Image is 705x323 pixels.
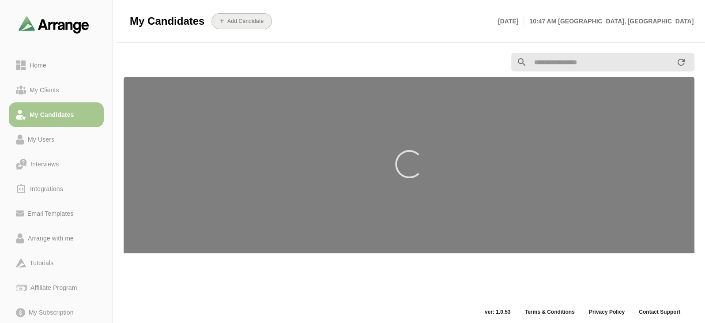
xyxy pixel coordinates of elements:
[9,226,104,251] a: Arrange with me
[498,16,524,26] p: [DATE]
[24,233,77,244] div: Arrange with me
[227,18,264,24] b: Add Candidate
[582,308,632,315] a: Privacy Policy
[9,201,104,226] a: Email Templates
[24,134,58,145] div: My Users
[211,13,272,29] button: Add Candidate
[632,308,687,315] a: Contact Support
[19,16,89,33] img: arrangeai-name-small-logo.4d2b8aee.svg
[27,282,80,293] div: Affiliate Program
[676,57,686,68] i: appended action
[9,251,104,275] a: Tutorials
[27,159,62,169] div: Interviews
[517,308,581,315] a: Terms & Conditions
[9,102,104,127] a: My Candidates
[9,275,104,300] a: Affiliate Program
[478,308,518,315] span: ver: 1.0.53
[24,208,77,219] div: Email Templates
[26,184,67,194] div: Integrations
[26,85,63,95] div: My Clients
[9,177,104,201] a: Integrations
[26,60,50,71] div: Home
[524,16,694,26] p: 10:47 AM [GEOGRAPHIC_DATA], [GEOGRAPHIC_DATA]
[25,307,77,318] div: My Subscription
[9,127,104,152] a: My Users
[26,258,57,268] div: Tutorials
[9,53,104,78] a: Home
[26,109,78,120] div: My Candidates
[9,152,104,177] a: Interviews
[130,15,204,28] span: My Candidates
[9,78,104,102] a: My Clients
